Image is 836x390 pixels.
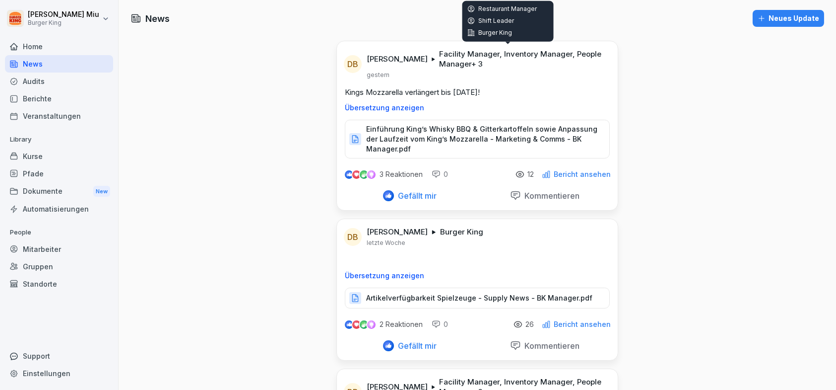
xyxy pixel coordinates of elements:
[28,10,99,19] p: [PERSON_NAME] Miu
[753,10,824,27] button: Neues Update
[5,132,113,148] p: Library
[345,272,610,280] p: Übersetzung anzeigen
[5,90,113,107] a: Berichte
[394,341,437,351] p: Gefällt mir
[353,321,360,328] img: love
[5,182,113,201] a: DokumenteNew
[467,5,549,13] p: Restaurant Manager
[525,320,534,328] p: 26
[5,200,113,218] a: Automatisierungen
[521,341,580,351] p: Kommentieren
[353,171,360,178] img: love
[366,293,592,303] p: Artikelverfügbarkeit Spielzeuge - Supply News - BK Manager.pdf
[5,38,113,55] a: Home
[440,227,483,237] p: Burger King
[28,19,99,26] p: Burger King
[345,170,353,178] img: like
[5,258,113,275] a: Gruppen
[439,49,606,69] p: Facility Manager, Inventory Manager, People Manager + 3
[5,73,113,90] a: Audits
[145,12,170,25] h1: News
[380,170,423,178] p: 3 Reaktionen
[345,87,610,98] p: Kings Mozzarella verlängert bis [DATE]!
[345,137,610,147] a: Einführung King’s Whisky BBQ & Gitterkartoffeln sowie Anpassung der Laufzeit vom King’s Mozzarell...
[380,320,423,328] p: 2 Reaktionen
[367,320,376,329] img: inspiring
[367,170,376,179] img: inspiring
[367,227,428,237] p: [PERSON_NAME]
[5,148,113,165] a: Kurse
[5,365,113,382] a: Einstellungen
[344,228,362,246] div: DB
[758,13,819,24] div: Neues Update
[345,104,610,112] p: Übersetzung anzeigen
[394,191,437,201] p: Gefällt mir
[360,170,368,179] img: celebrate
[554,320,611,328] p: Bericht ansehen
[467,29,549,37] p: Burger King
[554,170,611,178] p: Bericht ansehen
[432,169,448,179] div: 0
[5,275,113,293] a: Standorte
[5,165,113,182] a: Pfade
[527,170,534,178] p: 12
[432,319,448,329] div: 0
[367,54,428,64] p: [PERSON_NAME]
[5,240,113,258] a: Mitarbeiter
[5,347,113,365] div: Support
[5,107,113,125] a: Veranstaltungen
[93,186,110,197] div: New
[360,320,368,329] img: celebrate
[5,55,113,73] a: News
[344,55,362,73] div: DB
[521,191,580,201] p: Kommentieren
[5,225,113,240] p: People
[367,71,389,79] p: gestern
[345,296,610,306] a: Artikelverfügbarkeit Spielzeuge - Supply News - BK Manager.pdf
[366,124,599,154] p: Einführung King’s Whisky BBQ & Gitterkartoffeln sowie Anpassung der Laufzeit vom King’s Mozzarell...
[467,17,549,25] p: Shift Leader
[345,320,353,328] img: like
[367,239,405,247] p: letzte Woche
[5,182,113,201] div: Dokumente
